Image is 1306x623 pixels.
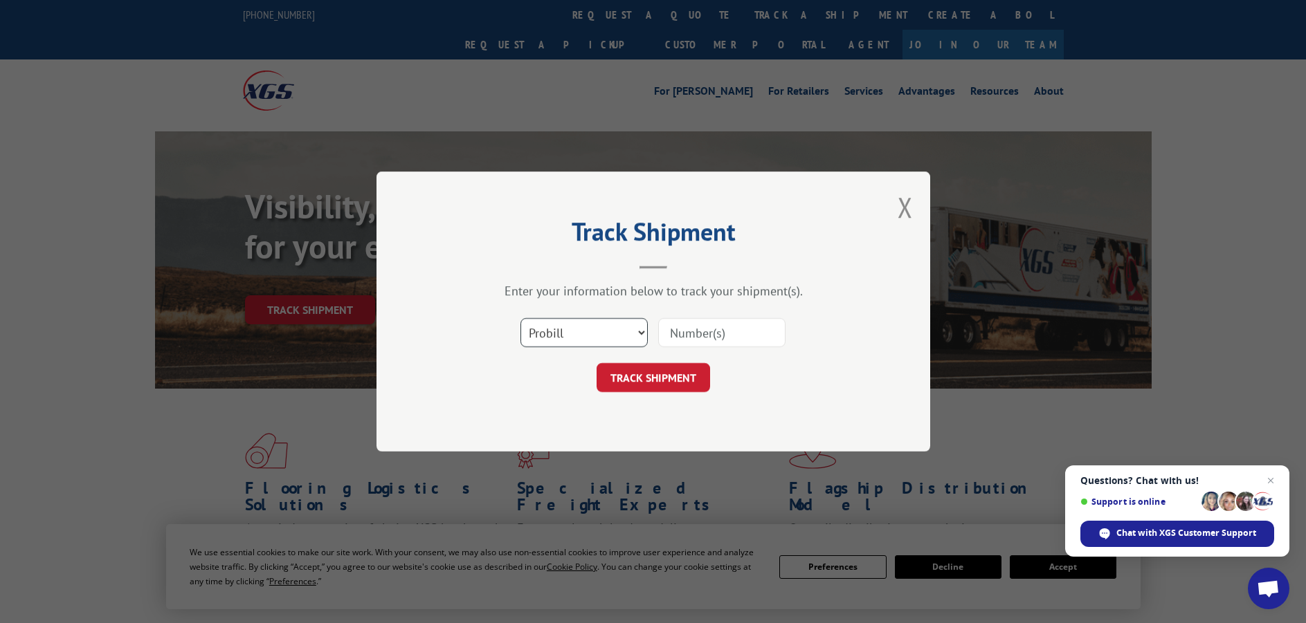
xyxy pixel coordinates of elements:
[597,363,710,392] button: TRACK SHIPMENT
[1080,475,1274,486] span: Questions? Chat with us!
[1116,527,1256,539] span: Chat with XGS Customer Support
[446,283,861,299] div: Enter your information below to track your shipment(s).
[1080,496,1197,507] span: Support is online
[1248,568,1289,609] div: Open chat
[1262,472,1279,489] span: Close chat
[658,318,786,347] input: Number(s)
[1080,521,1274,547] div: Chat with XGS Customer Support
[898,189,913,225] button: Close modal
[446,222,861,248] h2: Track Shipment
